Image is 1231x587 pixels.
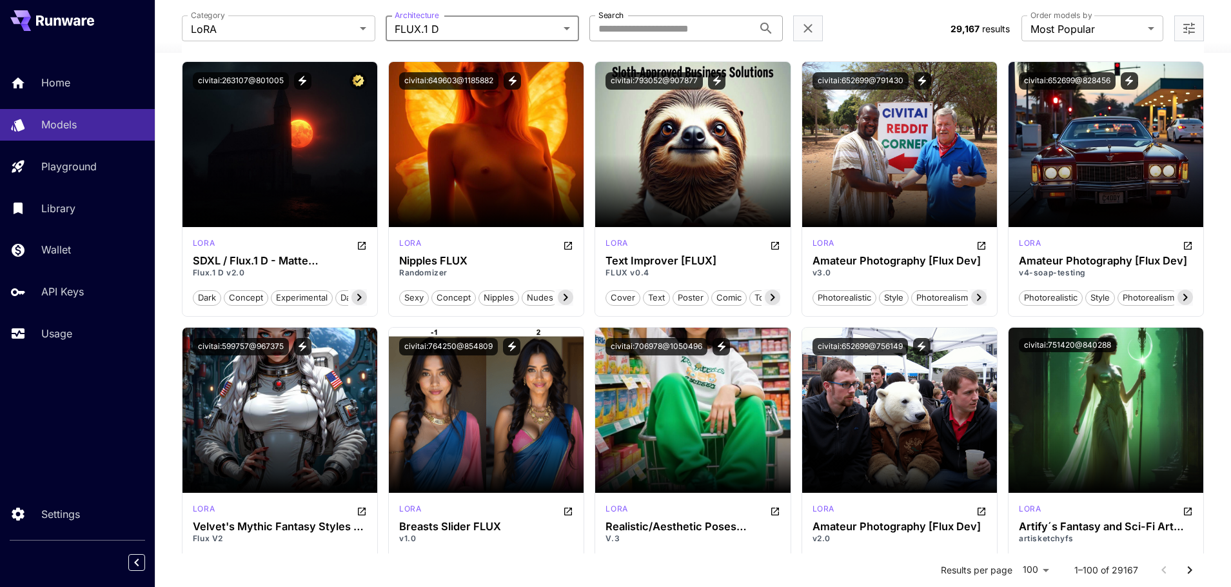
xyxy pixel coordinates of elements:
[41,506,80,522] p: Settings
[128,554,145,571] button: Collapse sidebar
[193,338,289,355] button: civitai:599757@967375
[1118,292,1179,304] span: photorealism
[1019,237,1041,249] p: lora
[1019,255,1193,267] h3: Amateur Photography [Flux Dev]
[399,237,421,253] div: FLUX.1 D
[770,237,780,253] button: Open in CivitAI
[1019,533,1193,544] p: artisketchyfs
[224,292,268,304] span: concept
[1019,289,1083,306] button: photorealistic
[563,503,573,519] button: Open in CivitAI
[750,292,776,304] span: tool
[193,521,367,533] h3: Velvet's Mythic Fantasy Styles | Flux + Pony + illustrious
[711,289,747,306] button: comic
[1030,10,1092,21] label: Order models by
[193,292,221,304] span: dark
[606,267,780,279] p: FLUX v0.4
[812,237,834,253] div: FLUX.1 D
[479,292,518,304] span: nipples
[399,521,573,533] div: Breasts Slider FLUX
[522,292,558,304] span: nudes
[193,237,215,249] p: lora
[1019,521,1193,533] div: Artify´s Fantasy and Sci-Fi Art Flux Lora
[1019,503,1041,519] div: FLUX.1 D
[880,292,908,304] span: style
[395,10,438,21] label: Architecture
[193,503,215,515] p: lora
[606,255,780,267] div: Text Improver [FLUX]
[1177,557,1203,583] button: Go to next page
[914,72,931,90] button: View trigger words
[712,292,746,304] span: comic
[606,338,707,355] button: civitai:706978@1050496
[41,201,75,216] p: Library
[41,159,97,174] p: Playground
[812,503,834,515] p: lora
[606,533,780,544] p: V.3
[1181,21,1197,37] button: Open more filters
[812,72,909,90] button: civitai:652699@791430
[294,338,311,355] button: View trigger words
[812,338,908,355] button: civitai:652699@756149
[606,503,627,519] div: FLUX.1 D
[1019,338,1116,352] button: civitai:751420@840288
[191,10,225,21] label: Category
[606,72,703,90] button: civitai:793052@907877
[294,72,311,90] button: View trigger words
[1030,21,1143,37] span: Most Popular
[1019,503,1041,515] p: lora
[673,289,709,306] button: poster
[399,503,421,519] div: FLUX.1 D
[982,23,1010,34] span: results
[350,72,367,90] button: Certified Model – Vetted for best performance and includes a commercial license.
[1019,521,1193,533] h3: Artify´s Fantasy and Sci-Fi Art Flux [PERSON_NAME]
[395,21,558,37] span: FLUX.1 D
[800,21,816,37] button: Clear filters (2)
[399,255,573,267] h3: Nipples FLUX
[1183,237,1193,253] button: Open in CivitAI
[193,255,367,267] h3: SDXL / Flux.1 D - Matte (Vanta)Black - Experiment
[976,237,987,253] button: Open in CivitAI
[504,72,521,90] button: View trigger words
[912,292,972,304] span: photorealism
[1074,564,1138,577] p: 1–100 of 29167
[193,267,367,279] p: Flux.1 D v2.0
[606,237,627,253] div: FLUX.1 D
[431,289,476,306] button: concept
[1086,292,1114,304] span: style
[1118,289,1179,306] button: photorealism
[41,75,70,90] p: Home
[503,338,520,355] button: View trigger words
[522,289,558,306] button: nudes
[357,503,367,519] button: Open in CivitAI
[976,503,987,519] button: Open in CivitAI
[606,503,627,515] p: lora
[812,267,987,279] p: v3.0
[708,72,725,90] button: View trigger words
[399,533,573,544] p: v1.0
[643,289,670,306] button: text
[913,338,931,355] button: View trigger words
[399,503,421,515] p: lora
[399,338,498,355] button: civitai:764250@854809
[950,23,980,34] span: 29,167
[1019,267,1193,279] p: v4-soap-testing
[941,564,1012,577] p: Results per page
[357,237,367,253] button: Open in CivitAI
[812,521,987,533] h3: Amateur Photography [Flux Dev]
[812,289,876,306] button: photorealistic
[399,267,573,279] p: Randomizer
[606,521,780,533] h3: Realistic/Aesthetic Poses FluxDev
[606,237,627,249] p: lora
[713,338,730,355] button: View trigger words
[41,242,71,257] p: Wallet
[41,284,84,299] p: API Keys
[224,289,268,306] button: concept
[879,289,909,306] button: style
[193,503,215,519] div: FLUX.1 D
